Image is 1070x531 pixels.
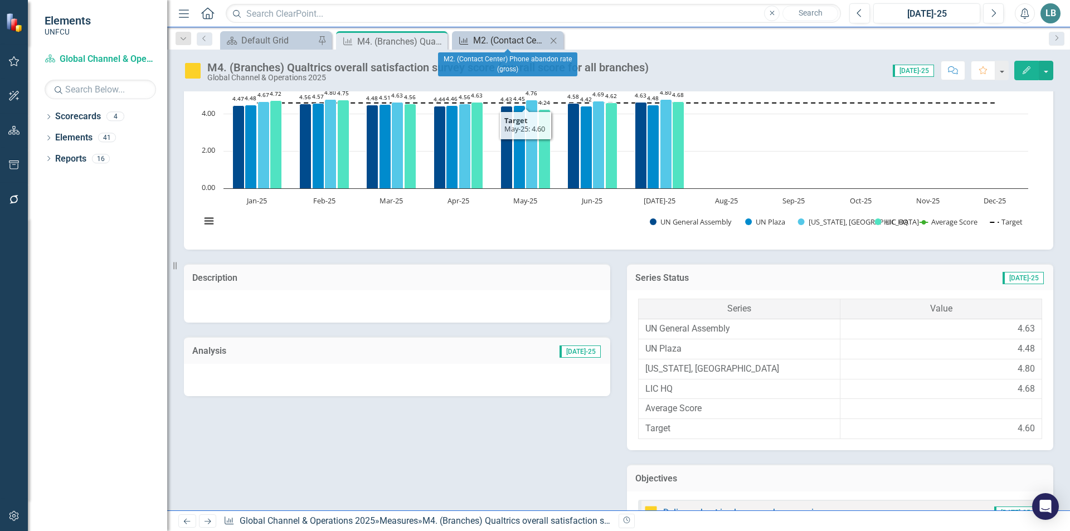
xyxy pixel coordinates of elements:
[893,65,934,77] span: [DATE]-25
[240,515,375,526] a: Global Channel & Operations 2025
[745,217,785,227] button: Show UN Plaza
[605,92,617,100] text: 4.62
[639,299,840,319] th: Series
[207,61,649,74] div: M4. (Branches) Qualtrics overall satisfaction survey score (overall score for all branches)
[45,53,156,66] a: Global Channel & Operations 2025
[325,99,337,188] path: Feb-25, 4.8. Washington, DC.
[539,109,551,188] path: May-25, 4.24. LIC HQ.
[581,106,592,188] path: Jun-25, 4.42. UN Plaza.
[1003,272,1044,284] span: [DATE]-25
[405,104,416,188] path: Mar-25, 4.56. LIC HQ.
[990,217,1023,227] button: Show Target
[560,345,601,358] span: [DATE]-25
[994,506,1035,519] span: [DATE]-25
[916,196,940,206] text: Nov-25
[513,95,525,103] text: 4.45
[270,77,995,189] g: LIC HQ, series 4 of 6. Bar series with 12 bars.
[226,4,841,23] input: Search ClearPoint...
[379,94,391,101] text: 4.51
[809,217,919,227] text: [US_STATE], [GEOGRAPHIC_DATA]
[55,131,93,144] a: Elements
[45,14,91,27] span: Elements
[639,399,840,419] td: Average Score
[1018,323,1035,335] div: 4.63
[92,154,110,163] div: 16
[455,33,547,47] a: M2. (Contact Center) Phone abandon rate (gross)
[245,105,257,188] path: Jan-25, 4.48. UN Plaza.
[875,217,908,227] button: Show LIC HQ
[404,93,416,101] text: 4.56
[195,71,1034,238] svg: Interactive chart
[438,52,577,76] div: M2. (Contact Center) Phone abandon rate (gross)
[380,515,418,526] a: Measures
[337,89,349,97] text: 4.75
[434,95,445,103] text: 4.44
[592,90,604,98] text: 4.69
[223,515,610,528] div: » »
[644,196,675,206] text: [DATE]-25
[55,110,101,123] a: Scorecards
[1018,343,1035,355] div: 4.48
[639,339,840,359] td: UN Plaza
[672,91,684,99] text: 4.68
[660,89,672,96] text: 4.80
[232,95,244,103] text: 4.47
[639,419,840,439] td: Target
[840,299,1042,319] th: Value
[715,196,738,206] text: Aug-25
[313,196,335,206] text: Feb-25
[392,102,403,188] path: Mar-25, 4.63. Washington, DC.
[473,33,547,47] div: M2. (Contact Center) Phone abandon rate (gross)
[635,102,647,188] path: Jul-25, 4.63. UN General Assembly.
[920,217,979,227] button: Show Average Score
[639,379,840,399] td: LIC HQ
[782,196,805,206] text: Sep-25
[580,95,592,103] text: 4.42
[798,217,862,227] button: Show Washington, DC
[635,273,864,283] h3: Series Status
[312,92,324,100] text: 4.57
[526,100,538,188] path: May-25, 4.76. Washington, DC.
[233,105,245,188] path: Jan-25, 4.47. UN General Assembly.
[459,104,471,188] path: Apr-25, 4.56. Washington, DC.
[446,95,458,103] text: 4.46
[258,77,995,189] g: Washington, DC, series 3 of 6. Bar series with 12 bars.
[357,35,445,48] div: M4. (Branches) Qualtrics overall satisfaction survey score (overall score for all branches)
[380,104,391,188] path: Mar-25, 4.51. UN Plaza.
[501,106,513,188] path: May-25, 4.43. UN General Assembly.
[782,6,838,21] button: Search
[446,105,458,188] path: Apr-25, 4.46. UN Plaza.
[799,8,823,17] span: Search
[448,196,469,206] text: Apr-25
[635,474,1045,484] h3: Objectives
[873,3,980,23] button: [DATE]-25
[241,33,315,47] div: Default Grid
[184,62,202,80] img: Caution
[1040,3,1061,23] button: LB
[526,89,537,97] text: 4.76
[257,91,269,99] text: 4.67
[567,92,579,100] text: 4.58
[233,77,995,189] g: UN General Assembly, series 1 of 6. Bar series with 12 bars.
[98,133,116,143] div: 41
[270,100,282,188] path: Jan-25, 4.72. LIC HQ.
[246,196,267,206] text: Jan-25
[877,7,976,21] div: [DATE]-25
[270,90,281,98] text: 4.72
[338,100,349,188] path: Feb-25, 4.75. LIC HQ.
[192,273,602,283] h3: Description
[391,91,403,99] text: 4.63
[644,505,658,519] img: Caution
[568,103,580,188] path: Jun-25, 4.58. UN General Assembly.
[245,94,256,102] text: 4.48
[500,95,512,103] text: 4.43
[245,77,995,189] g: UN Plaza, series 2 of 6. Bar series with 12 bars.
[1018,422,1035,435] div: 4.60
[513,196,537,206] text: May-25
[538,99,550,106] text: 4.24
[367,105,378,188] path: Mar-25, 4.48. UN General Assembly.
[45,80,156,99] input: Search Below...
[650,217,733,227] button: Show UN General Assembly
[673,101,684,188] path: Jul-25, 4.68. LIC HQ.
